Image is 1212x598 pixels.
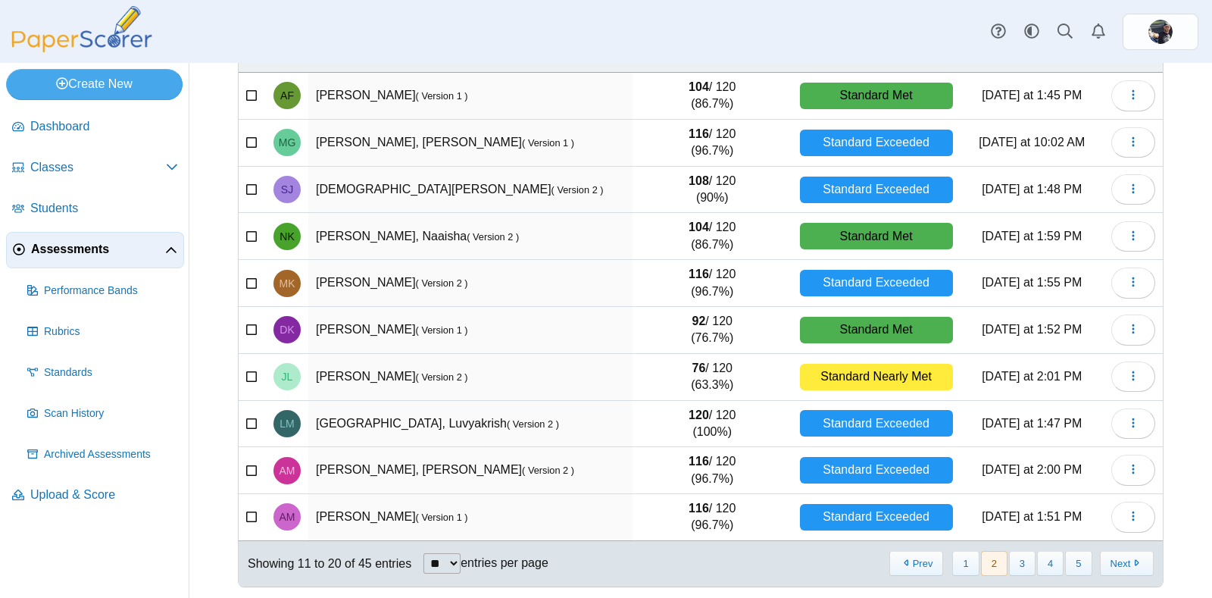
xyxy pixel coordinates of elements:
label: entries per page [461,556,548,569]
td: [PERSON_NAME], [PERSON_NAME] [308,120,633,167]
button: 1 [952,551,979,576]
span: Upload & Score [30,487,178,503]
div: Showing 11 to 20 of 45 entries [239,541,411,587]
td: [PERSON_NAME], Naaisha [308,213,633,260]
td: / 120 (100%) [633,401,792,448]
time: Sep 11, 2025 at 1:48 PM [982,183,1082,196]
b: 92 [692,315,706,327]
td: [PERSON_NAME], [PERSON_NAME] [308,447,633,494]
b: 116 [689,455,709,468]
button: Next [1100,551,1154,576]
td: / 120 (90%) [633,167,792,214]
span: Archived Assessments [44,447,178,462]
a: Assessments [6,232,184,268]
span: Dashboard [30,118,178,135]
div: Standard Exceeded [800,410,953,437]
small: ( Version 1 ) [416,90,468,102]
b: 116 [689,268,709,280]
div: Standard Exceeded [800,130,953,156]
button: 4 [1037,551,1064,576]
a: Archived Assessments [21,437,184,473]
div: Standard Met [800,83,953,109]
span: Manas Gumedelli [279,137,296,148]
b: 116 [689,502,709,515]
b: 120 [689,409,709,421]
div: Standard Met [800,223,953,249]
small: ( Version 2 ) [416,277,468,289]
a: ps.UbxoEbGB7O8jyuZL [1123,14,1198,50]
small: ( Version 2 ) [416,371,468,383]
span: Rubrics [44,324,178,340]
span: Luvyakrish Manche [280,418,294,429]
span: Max Kotkin [280,278,295,289]
span: Jayden Lee [282,371,293,382]
b: 104 [689,221,709,233]
td: / 120 (96.7%) [633,120,792,167]
a: Alerts [1082,15,1115,49]
nav: pagination [888,551,1154,576]
b: 116 [689,127,709,140]
td: [DEMOGRAPHIC_DATA][PERSON_NAME] [308,167,633,214]
span: Somya Jain [281,184,293,195]
td: / 120 (86.7%) [633,213,792,260]
td: [PERSON_NAME] [308,73,633,120]
a: Classes [6,150,184,186]
div: Standard Nearly Met [800,364,953,390]
td: [PERSON_NAME] [308,307,633,354]
span: Naaisha Katyayan [280,231,294,242]
span: Standards [44,365,178,380]
time: Sep 11, 2025 at 1:59 PM [982,230,1082,243]
a: Rubrics [21,314,184,350]
span: Dylan Krizan [280,324,294,335]
a: Students [6,191,184,227]
time: Sep 11, 2025 at 1:52 PM [982,323,1082,336]
div: Standard Exceeded [800,177,953,203]
a: Standards [21,355,184,391]
td: / 120 (96.7%) [633,260,792,307]
b: 108 [689,174,709,187]
time: Sep 11, 2025 at 2:00 PM [982,463,1082,476]
span: Anton Fomin [280,90,294,101]
span: Aidan Mannathukkaran [280,465,295,476]
span: Alexander Masin [280,512,295,522]
img: PaperScorer [6,6,158,52]
small: ( Version 1 ) [416,512,468,523]
small: ( Version 2 ) [467,231,519,243]
button: 2 [981,551,1007,576]
td: / 120 (96.7%) [633,447,792,494]
time: Sep 11, 2025 at 2:01 PM [982,370,1082,383]
div: Standard Exceeded [800,270,953,296]
td: / 120 (96.7%) [633,494,792,541]
a: Create New [6,69,183,99]
span: Max Newill [1148,20,1173,44]
td: [GEOGRAPHIC_DATA], Luvyakrish [308,401,633,448]
td: [PERSON_NAME] [308,354,633,401]
span: Classes [30,159,166,176]
a: Scan History [21,396,184,432]
td: / 120 (86.7%) [633,73,792,120]
button: 5 [1065,551,1092,576]
td: [PERSON_NAME] [308,494,633,541]
button: Previous [889,551,943,576]
div: Standard Met [800,317,953,343]
span: Students [30,200,178,217]
time: Sep 11, 2025 at 10:02 AM [979,136,1085,149]
time: Sep 11, 2025 at 1:47 PM [982,417,1082,430]
div: Standard Exceeded [800,504,953,531]
time: Sep 11, 2025 at 1:51 PM [982,510,1082,523]
a: Upload & Score [6,477,184,514]
span: Assessments [31,241,165,258]
small: ( Version 1 ) [522,137,574,149]
td: / 120 (76.7%) [633,307,792,354]
button: 3 [1009,551,1036,576]
td: / 120 (63.3%) [633,354,792,401]
time: Sep 11, 2025 at 1:55 PM [982,276,1082,289]
small: ( Version 2 ) [551,184,604,196]
img: ps.UbxoEbGB7O8jyuZL [1148,20,1173,44]
b: 104 [689,80,709,93]
time: Sep 11, 2025 at 1:45 PM [982,89,1082,102]
td: [PERSON_NAME] [308,260,633,307]
small: ( Version 1 ) [416,324,468,336]
div: Standard Exceeded [800,457,953,484]
a: Performance Bands [21,273,184,309]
